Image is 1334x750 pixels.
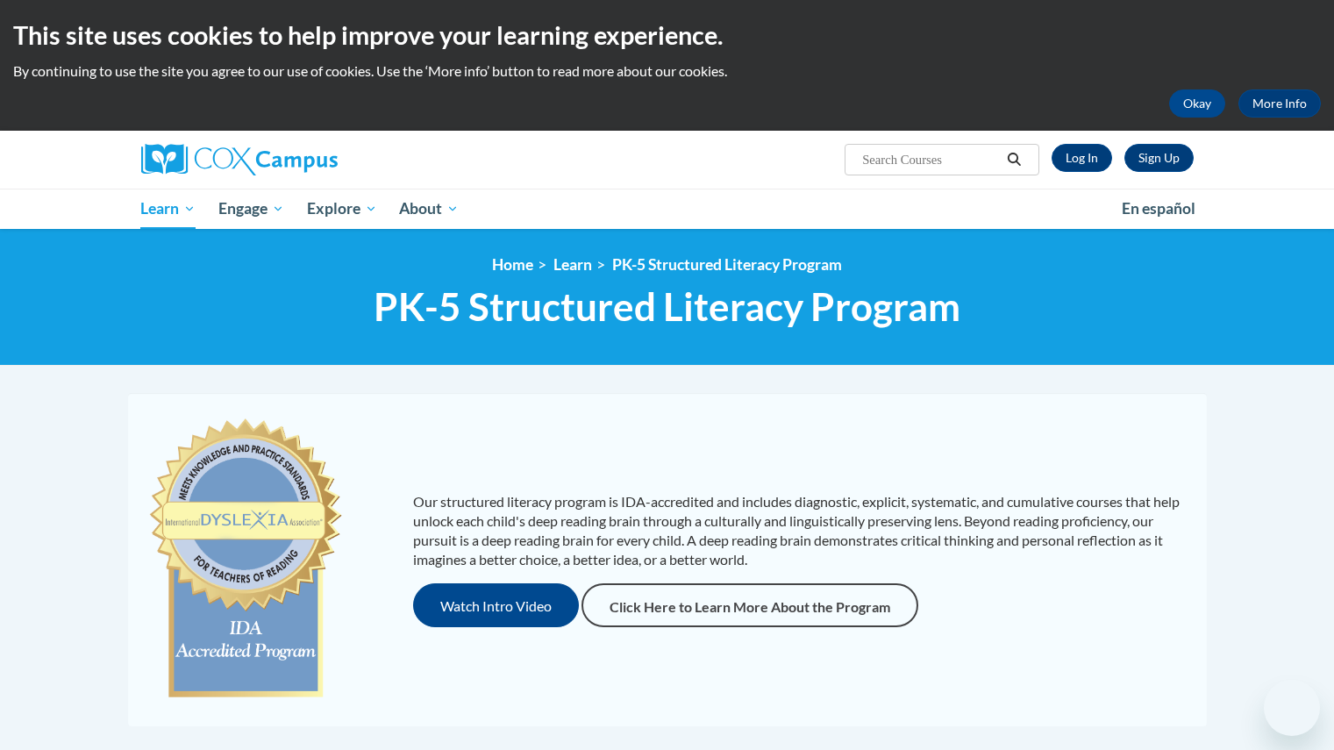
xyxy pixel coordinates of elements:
[1264,680,1320,736] iframe: Button to launch messaging window
[612,255,842,274] a: PK-5 Structured Literacy Program
[296,189,389,229] a: Explore
[218,198,284,219] span: Engage
[141,144,338,175] img: Cox Campus
[1169,89,1225,118] button: Okay
[1001,149,1027,170] button: Search
[140,198,196,219] span: Learn
[388,189,470,229] a: About
[374,283,960,330] span: PK-5 Structured Literacy Program
[146,411,346,709] img: c477cda6-e343-453b-bfce-d6f9e9818e1c.png
[581,583,918,627] a: Click Here to Learn More About the Program
[13,18,1321,53] h2: This site uses cookies to help improve your learning experience.
[399,198,459,219] span: About
[307,198,377,219] span: Explore
[1238,89,1321,118] a: More Info
[115,189,1220,229] div: Main menu
[413,583,579,627] button: Watch Intro Video
[860,149,1001,170] input: Search Courses
[1052,144,1112,172] a: Log In
[413,492,1189,569] p: Our structured literacy program is IDA-accredited and includes diagnostic, explicit, systematic, ...
[553,255,592,274] a: Learn
[13,61,1321,81] p: By continuing to use the site you agree to our use of cookies. Use the ‘More info’ button to read...
[141,144,474,175] a: Cox Campus
[492,255,533,274] a: Home
[1122,199,1195,218] span: En español
[1110,190,1207,227] a: En español
[207,189,296,229] a: Engage
[130,189,208,229] a: Learn
[1124,144,1194,172] a: Register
